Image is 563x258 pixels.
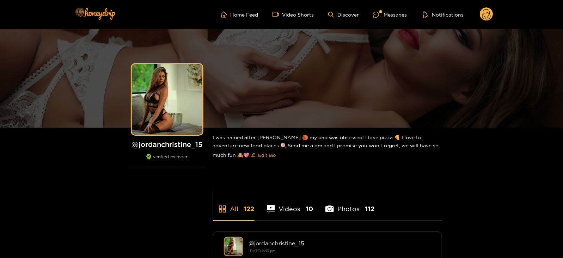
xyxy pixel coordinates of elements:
[221,11,231,18] span: home
[258,152,276,159] span: Edit Bio
[273,11,314,18] a: Video Shorts
[306,204,313,213] span: 10
[251,153,256,158] span: edit
[213,128,442,166] div: I was named after [PERSON_NAME] 🏀 my dad was obsessed! I love pizza 🍕 I love to adventure new foo...
[365,204,374,213] span: 112
[273,11,282,18] span: video-camera
[128,140,206,149] h1: @ jordanchristine_15
[267,189,313,220] li: Videos
[224,237,243,256] img: jordanchristine_15
[250,149,277,161] button: editEdit Bio
[373,11,407,19] div: Messages
[221,11,258,18] a: Home Feed
[213,189,255,220] li: All
[421,11,466,18] button: Notifications
[249,240,431,246] div: @ jordanchristine_15
[244,204,255,213] span: 122
[249,249,276,253] small: [DATE] 19:13 pm
[325,189,374,220] li: Photos
[218,205,227,213] span: appstore
[328,12,359,18] a: Discover
[128,154,206,167] div: verified member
